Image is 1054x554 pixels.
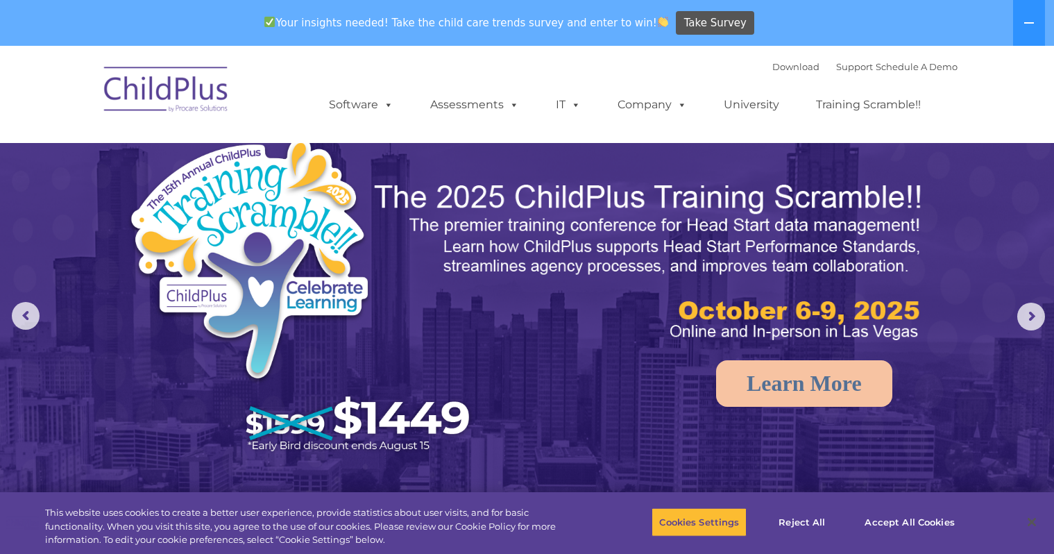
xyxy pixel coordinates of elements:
[758,507,845,537] button: Reject All
[857,507,962,537] button: Accept All Cookies
[652,507,747,537] button: Cookies Settings
[416,91,533,119] a: Assessments
[684,11,747,35] span: Take Survey
[1017,507,1047,537] button: Close
[259,9,674,36] span: Your insights needed! Take the child care trends survey and enter to win!
[772,61,958,72] font: |
[658,17,668,27] img: 👏
[676,11,754,35] a: Take Survey
[802,91,935,119] a: Training Scramble!!
[876,61,958,72] a: Schedule A Demo
[716,360,892,407] a: Learn More
[264,17,275,27] img: ✅
[772,61,819,72] a: Download
[315,91,407,119] a: Software
[45,506,579,547] div: This website uses cookies to create a better user experience, provide statistics about user visit...
[97,57,236,126] img: ChildPlus by Procare Solutions
[710,91,793,119] a: University
[542,91,595,119] a: IT
[604,91,701,119] a: Company
[836,61,873,72] a: Support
